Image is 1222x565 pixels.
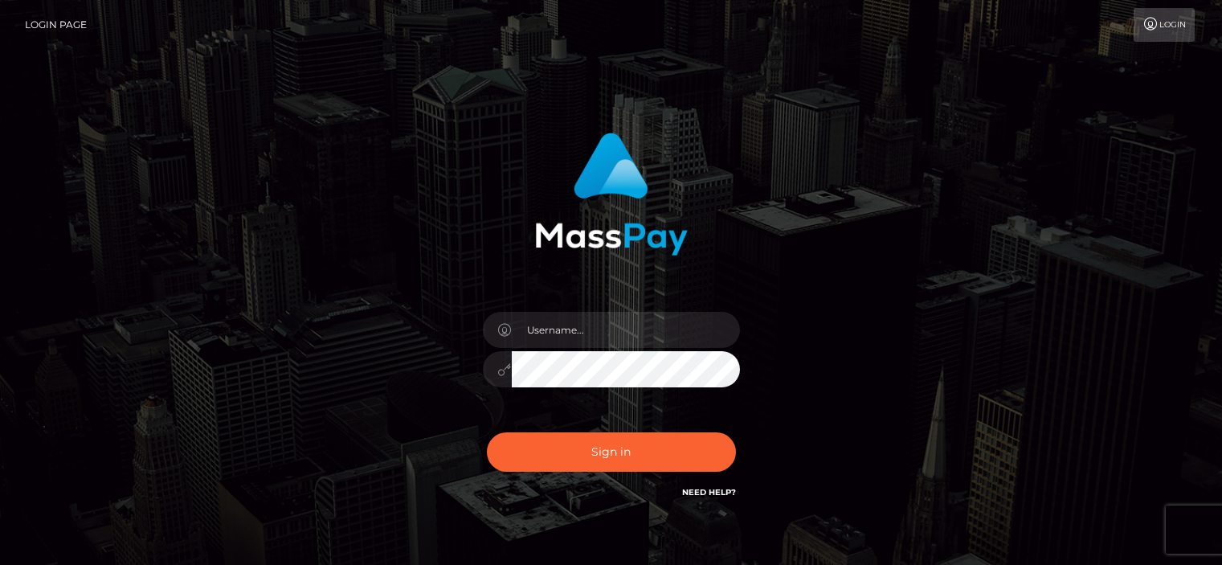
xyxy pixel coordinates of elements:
[1134,8,1195,42] a: Login
[535,133,688,256] img: MassPay Login
[487,432,736,472] button: Sign in
[512,312,740,348] input: Username...
[25,8,87,42] a: Login Page
[682,487,736,497] a: Need Help?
